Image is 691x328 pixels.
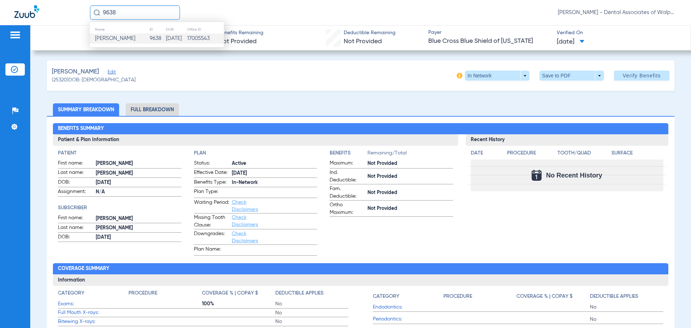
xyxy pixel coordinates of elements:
span: First name: [58,159,93,168]
h4: Category [58,289,84,297]
span: Verified On [557,29,679,37]
a: Check Disclaimers [232,215,258,227]
h4: Deductible Applies [590,293,638,300]
app-breakdown-title: Benefits [330,149,367,159]
span: No [275,309,349,316]
app-breakdown-title: Deductible Applies [275,289,349,300]
span: Bitewing X-rays: [58,318,128,325]
span: [DATE] [232,170,317,177]
h4: Subscriber [58,204,181,212]
img: Search Icon [94,9,100,16]
span: No Recent History [546,172,602,179]
app-breakdown-title: Coverage % | Copay $ [516,289,590,303]
span: DOB: [58,233,93,242]
span: Benefits Type: [194,179,229,187]
span: [DATE] [96,179,181,187]
span: Downgrades: [194,230,229,244]
span: Assignment: [58,188,93,197]
h4: Benefits [330,149,367,157]
h4: Category [373,293,399,300]
span: N/A [96,188,181,196]
th: ID [149,26,165,33]
span: Active [232,160,317,167]
img: Calendar [532,170,542,181]
h4: Procedure [507,149,555,157]
a: Check Disclaimers [232,231,258,243]
span: Missing Tooth Clause: [194,214,229,229]
h3: Patient & Plan Information [53,134,458,146]
span: Ind. Deductible: [330,169,365,184]
span: Payer [428,29,551,36]
span: DOB: [58,179,93,187]
img: Zuub Logo [14,5,39,18]
app-breakdown-title: Deductible Applies [590,289,663,303]
app-breakdown-title: Surface [611,149,663,159]
input: Search for patients [90,5,180,20]
h4: Surface [611,149,663,157]
td: [DATE] [166,33,187,44]
span: Ortho Maximum: [330,201,365,216]
span: Not Provided [344,38,382,45]
span: [PERSON_NAME] [96,160,181,167]
img: info-icon [457,73,462,78]
span: [PERSON_NAME] [96,170,181,177]
span: [PERSON_NAME] [52,67,99,76]
span: Effective Date: [194,169,229,178]
h4: Plan [194,149,317,157]
app-breakdown-title: Procedure [128,289,202,300]
th: Name [90,26,149,33]
th: DOB [166,26,187,33]
span: Maximum: [330,159,365,168]
li: Summary Breakdown [53,103,119,116]
span: No [275,318,349,325]
span: Not Provided [367,160,453,167]
span: No [590,304,663,311]
th: Office ID [187,26,224,33]
li: Full Breakdown [126,103,179,116]
span: Verify Benefits [623,73,661,78]
h3: Recent History [466,134,668,146]
span: Benefits Remaining [218,29,263,37]
span: Periodontics: [373,315,443,323]
button: Verify Benefits [614,71,669,81]
h4: Deductible Applies [275,289,324,297]
span: [PERSON_NAME] - Dental Associates of Walpole [558,9,677,16]
app-breakdown-title: Procedure [507,149,555,159]
div: Chat Widget [655,293,691,328]
button: In Network [465,71,529,81]
span: Deductible Remaining [344,29,396,37]
h3: Information [53,274,668,286]
app-breakdown-title: Category [58,289,128,300]
span: Blue Cross Blue Shield of [US_STATE] [428,37,551,46]
img: hamburger-icon [9,31,21,39]
h4: Coverage % | Copay $ [202,289,258,297]
span: Plan Type: [194,188,229,198]
span: Plan Name: [194,246,229,255]
span: Endodontics: [373,304,443,311]
span: Full Mouth X-rays: [58,309,128,316]
span: (25320) DOB: [DEMOGRAPHIC_DATA] [52,76,136,84]
td: 9638 [149,33,165,44]
span: First name: [58,214,93,223]
span: Edit [108,69,114,76]
span: Fam. Deductible: [330,185,365,200]
span: Status: [194,159,229,168]
app-breakdown-title: Patient [58,149,181,157]
app-breakdown-title: Procedure [443,289,517,303]
h4: Date [471,149,501,157]
span: [PERSON_NAME] [96,215,181,223]
span: Not Provided [367,189,453,197]
span: Last name: [58,224,93,233]
span: [DATE] [557,37,584,46]
span: Exams: [58,300,128,308]
span: [PERSON_NAME] [96,224,181,232]
app-breakdown-title: Date [471,149,501,159]
span: No [275,300,349,307]
h4: Tooth/Quad [557,149,609,157]
span: Remaining/Total [367,149,453,159]
app-breakdown-title: Coverage % | Copay $ [202,289,275,300]
span: Last name: [58,169,93,178]
span: 100% [202,300,275,307]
